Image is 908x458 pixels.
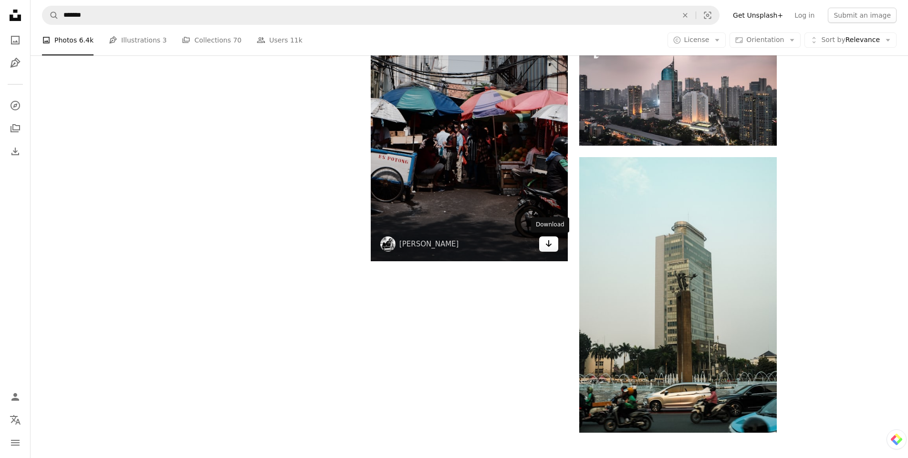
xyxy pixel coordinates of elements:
a: a group of people riding motorcycles down a street next to a tall building [579,290,776,299]
a: Collections 70 [182,25,241,55]
span: 3 [163,35,167,45]
div: Download [531,217,569,233]
a: Log in [789,8,820,23]
button: License [668,32,726,48]
button: Search Unsplash [42,6,59,24]
button: Menu [6,433,25,452]
button: Submit an image [828,8,897,23]
img: Go to Eka Sariwati's profile [380,236,396,252]
a: Log in / Sign up [6,387,25,406]
button: Orientation [730,32,801,48]
span: Relevance [821,35,880,45]
span: 70 [233,35,241,45]
a: Illustrations 3 [109,25,167,55]
a: Collections [6,119,25,138]
span: Sort by [821,36,845,43]
a: Illustrations [6,53,25,73]
a: Explore [6,96,25,115]
span: 11k [290,35,303,45]
a: Jakarta downtown buildings at sunset. Bekasi, Indonesia November 24 2023 [579,86,776,95]
span: License [684,36,710,43]
a: [PERSON_NAME] [399,239,459,249]
a: Get Unsplash+ [727,8,789,23]
a: Photos [6,31,25,50]
img: Jakarta downtown buildings at sunset. Bekasi, Indonesia November 24 2023 [579,35,776,146]
a: Home — Unsplash [6,6,25,27]
button: Sort byRelevance [804,32,897,48]
a: Users 11k [257,25,303,55]
img: a group of people riding motorcycles down a street next to a tall building [579,157,776,433]
button: Language [6,410,25,429]
span: Orientation [746,36,784,43]
button: Visual search [696,6,719,24]
a: people under umbrellas [371,108,568,117]
button: Clear [675,6,696,24]
a: Download [539,236,558,252]
a: Download History [6,142,25,161]
form: Find visuals sitewide [42,6,720,25]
